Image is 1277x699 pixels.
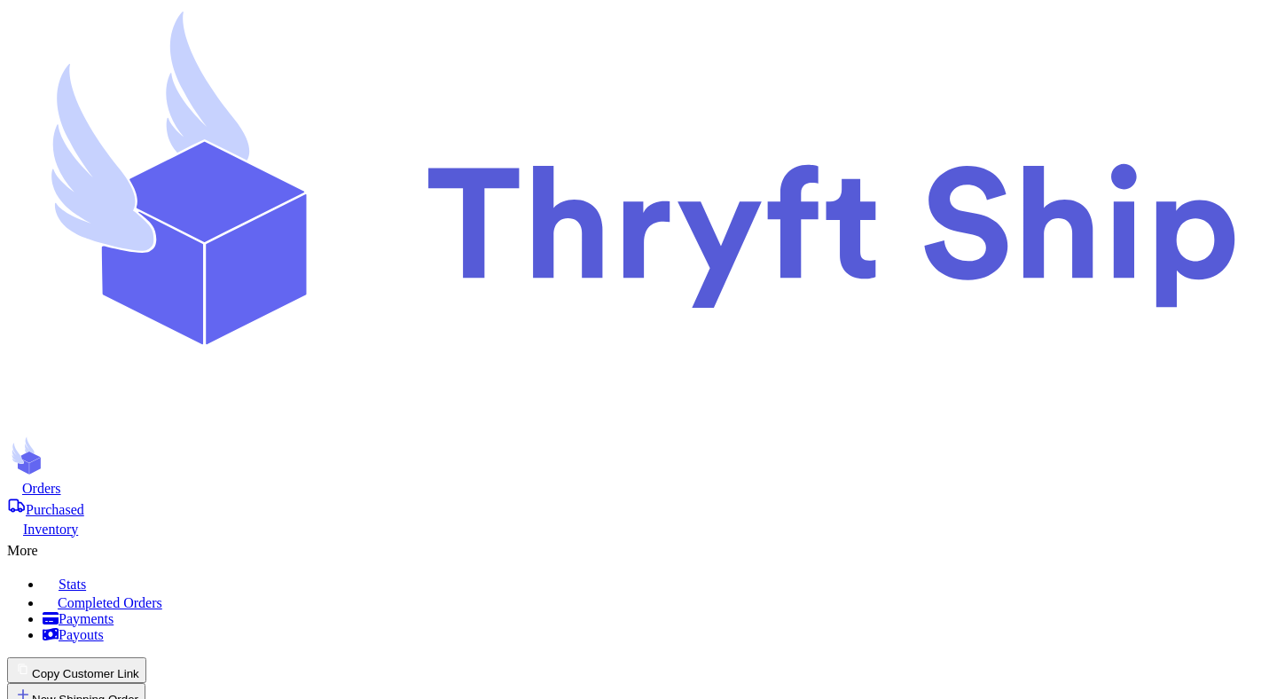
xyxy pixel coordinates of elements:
[58,595,162,610] span: Completed Orders
[59,577,86,592] span: Stats
[7,518,1270,538] a: Inventory
[23,522,78,537] span: Inventory
[59,611,114,626] span: Payments
[26,502,84,517] span: Purchased
[43,573,1270,593] a: Stats
[7,497,1270,518] a: Purchased
[7,479,1270,497] a: Orders
[7,538,1270,559] div: More
[43,611,1270,627] a: Payments
[43,593,1270,611] a: Completed Orders
[22,481,61,496] span: Orders
[59,627,104,642] span: Payouts
[43,627,1270,643] a: Payouts
[7,657,146,683] button: Copy Customer Link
